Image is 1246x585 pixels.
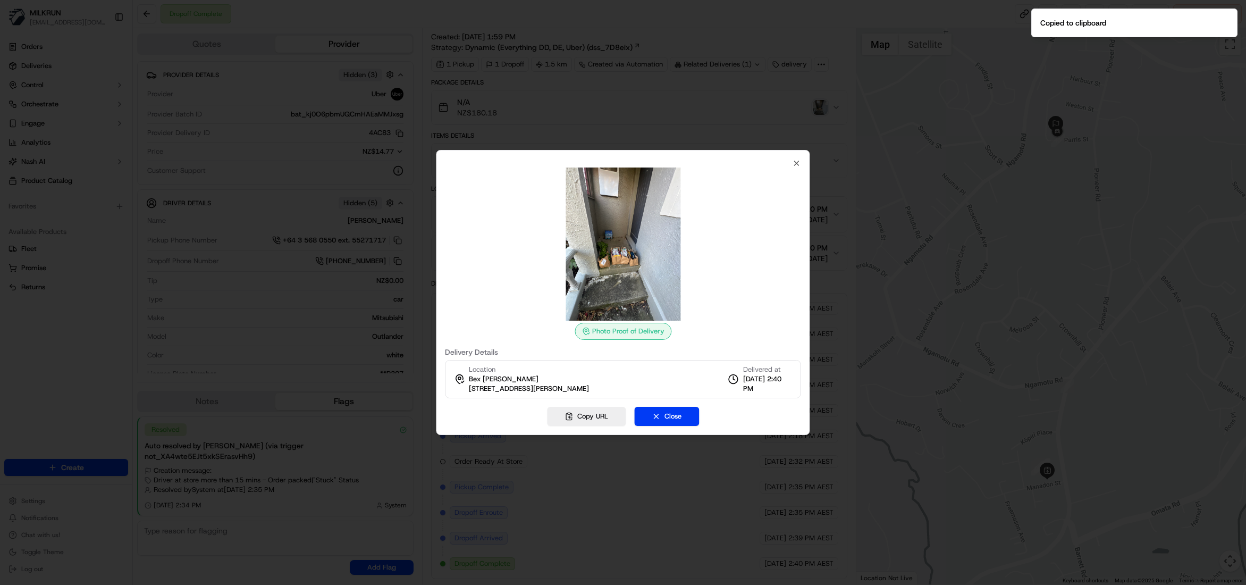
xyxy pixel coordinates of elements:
div: Photo Proof of Delivery [575,323,671,340]
span: [STREET_ADDRESS][PERSON_NAME] [469,384,589,394]
span: Location [469,365,495,374]
label: Delivery Details [445,348,801,356]
div: Copied to clipboard [1040,18,1106,28]
span: Delivered at [743,365,792,374]
span: [DATE] 2:40 PM [743,374,792,394]
button: Close [634,407,699,426]
img: photo_proof_of_delivery image [546,168,700,321]
span: Bex [PERSON_NAME] [469,374,538,384]
button: Copy URL [547,407,626,426]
